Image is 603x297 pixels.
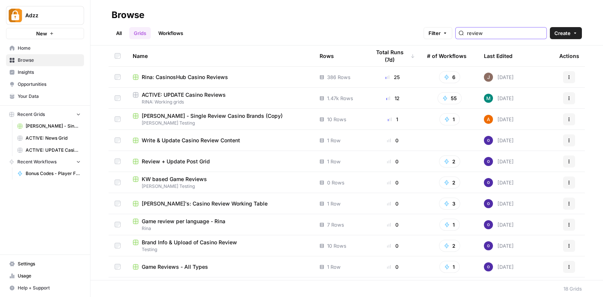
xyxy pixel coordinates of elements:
div: 0 [370,221,415,228]
a: [PERSON_NAME]'s: Casino Review Working Table [133,200,308,207]
span: Write & Update Casino Review Content [142,137,240,144]
a: ACTIVE: News Grid [14,132,84,144]
span: [PERSON_NAME] Testing [133,120,308,126]
a: Write & Update Casino Review Content [133,137,308,144]
img: 1uqwqwywk0hvkeqipwlzjk5gjbnq [484,115,493,124]
a: ACTIVE: UPDATE Casino Reviews [14,144,84,156]
div: Rows [320,46,334,66]
span: Bonus Codes - Player Focused [26,170,81,177]
div: 0 [370,179,415,186]
img: c47u9ku7g2b7umnumlgy64eel5a2 [484,178,493,187]
img: qk6vosqy2sb4ovvtvs3gguwethpi [484,73,493,82]
span: Rina: CasinosHub Casino Reviews [142,73,228,81]
span: Recent Workflows [17,158,57,165]
a: Game review per language - RinaRina [133,218,308,232]
img: c47u9ku7g2b7umnumlgy64eel5a2 [484,262,493,271]
a: Settings [6,258,84,270]
button: 1 [439,113,460,125]
a: Insights [6,66,84,78]
span: Browse [18,57,81,64]
div: 0 [370,263,415,271]
a: [PERSON_NAME] - Single Review Casino Brands (Copy) [14,120,84,132]
span: [PERSON_NAME] - Single Review Casino Brands (Copy) [142,112,283,120]
span: 1 Row [327,200,341,207]
a: Usage [6,270,84,282]
a: Game Reviews - All Types [133,263,308,271]
span: Brand Info & Upload of Casino Review [142,239,237,246]
div: [DATE] [484,73,514,82]
div: Name [133,46,308,66]
span: Recent Grids [17,111,45,118]
button: Help + Support [6,282,84,294]
span: Testing [133,246,308,253]
span: 1 Row [327,158,341,165]
a: Your Data [6,90,84,102]
span: Review + Update Post Grid [142,158,210,165]
button: 2 [439,177,460,189]
span: 10 Rows [327,242,346,250]
span: Filter [429,29,441,37]
button: 6 [439,71,460,83]
div: 0 [370,200,415,207]
span: 0 Rows [327,179,344,186]
div: [DATE] [484,178,514,187]
button: Create [550,27,582,39]
img: c47u9ku7g2b7umnumlgy64eel5a2 [484,241,493,250]
img: c47u9ku7g2b7umnumlgy64eel5a2 [484,220,493,229]
button: 2 [439,240,460,252]
div: 18 Grids [563,285,582,292]
div: # of Workflows [427,46,467,66]
button: Workspace: Adzz [6,6,84,25]
div: 0 [370,137,415,144]
img: slv4rmlya7xgt16jt05r5wgtlzht [484,94,493,103]
img: c47u9ku7g2b7umnumlgy64eel5a2 [484,157,493,166]
a: [PERSON_NAME] - Single Review Casino Brands (Copy)[PERSON_NAME] Testing [133,112,308,126]
a: All [112,27,126,39]
a: Workflows [154,27,188,39]
span: Adzz [25,12,71,19]
span: Game review per language - Rina [142,218,225,225]
a: KW based Game Reviews[PERSON_NAME] Testing [133,175,308,190]
span: RINA: Working grids [133,99,308,105]
span: Opportunities [18,81,81,88]
div: 1 [370,116,415,123]
span: New [36,30,47,37]
a: Rina: CasinosHub Casino Reviews [133,73,308,81]
button: 1 [439,219,460,231]
div: Browse [112,9,144,21]
div: [DATE] [484,136,514,145]
a: Grids [129,27,151,39]
a: Home [6,42,84,54]
a: Opportunities [6,78,84,90]
button: Recent Workflows [6,156,84,168]
button: 2 [439,155,460,168]
div: 12 [370,94,415,102]
div: 0 [370,158,415,165]
a: ACTIVE: UPDATE Casino ReviewsRINA: Working grids [133,91,308,105]
a: Brand Info & Upload of Casino ReviewTesting [133,239,308,253]
div: [DATE] [484,115,514,124]
span: 10 Rows [327,116,346,123]
span: Game Reviews - All Types [142,263,208,271]
button: 3 [439,198,460,210]
span: Settings [18,260,81,267]
img: Adzz Logo [9,9,22,22]
div: [DATE] [484,220,514,229]
span: [PERSON_NAME] - Single Review Casino Brands (Copy) [26,123,81,129]
div: Total Runs (7d) [370,46,415,66]
span: ACTIVE: News Grid [26,135,81,142]
span: KW based Game Reviews [142,175,207,183]
div: 0 [370,242,415,250]
span: Usage [18,273,81,279]
button: New [6,28,84,39]
div: Last Edited [484,46,513,66]
a: Review + Update Post Grid [133,158,308,165]
span: 1 Row [327,137,341,144]
span: 7 Rows [327,221,344,228]
span: Insights [18,69,81,76]
span: [PERSON_NAME]'s: Casino Review Working Table [142,200,268,207]
div: [DATE] [484,94,514,103]
a: Browse [6,54,84,66]
span: ACTIVE: UPDATE Casino Reviews [142,91,226,99]
span: 1 Row [327,263,341,271]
